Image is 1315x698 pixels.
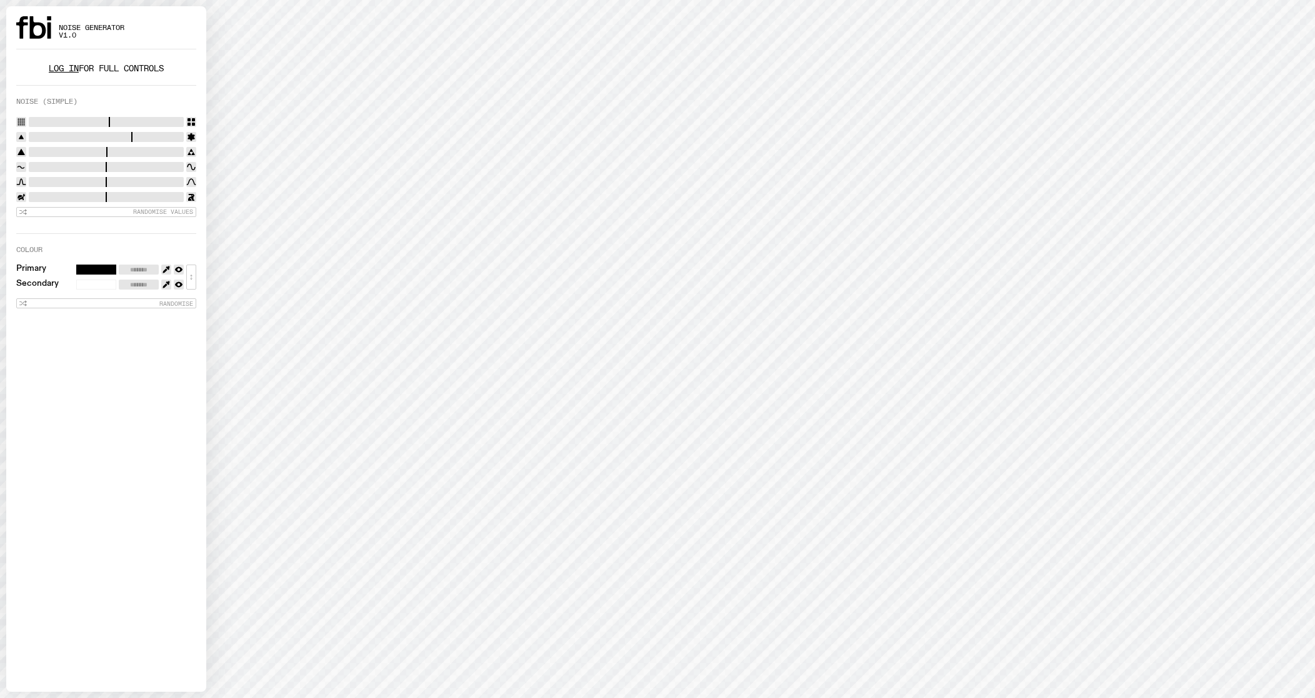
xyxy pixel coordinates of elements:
p: for full controls [16,64,196,73]
span: Randomise [159,300,193,307]
button: Randomise Values [16,207,196,217]
label: Noise (Simple) [16,98,77,105]
label: Primary [16,265,46,275]
label: Colour [16,246,42,253]
span: v1.0 [59,32,124,39]
a: Log in [49,63,79,74]
span: Randomise Values [133,208,193,215]
span: Noise Generator [59,24,124,31]
button: Randomise [16,298,196,308]
button: ↕ [186,265,196,290]
label: Secondary [16,280,59,290]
